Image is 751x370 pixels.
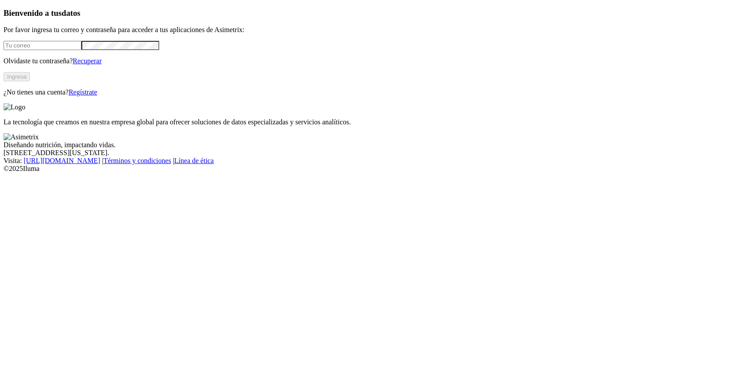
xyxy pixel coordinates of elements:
span: datos [62,8,81,18]
a: Recuperar [73,57,102,65]
div: Diseñando nutrición, impactando vidas. [4,141,747,149]
div: Visita : | | [4,157,747,165]
a: Regístrate [69,88,97,96]
a: Línea de ética [174,157,214,164]
div: [STREET_ADDRESS][US_STATE]. [4,149,747,157]
p: ¿No tienes una cuenta? [4,88,747,96]
img: Logo [4,103,26,111]
button: Ingresa [4,72,30,81]
h3: Bienvenido a tus [4,8,747,18]
p: La tecnología que creamos en nuestra empresa global para ofrecer soluciones de datos especializad... [4,118,747,126]
a: [URL][DOMAIN_NAME] [24,157,100,164]
a: Términos y condiciones [103,157,171,164]
input: Tu correo [4,41,81,50]
p: Olvidaste tu contraseña? [4,57,747,65]
img: Asimetrix [4,133,39,141]
div: © 2025 Iluma [4,165,747,173]
p: Por favor ingresa tu correo y contraseña para acceder a tus aplicaciones de Asimetrix: [4,26,747,34]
